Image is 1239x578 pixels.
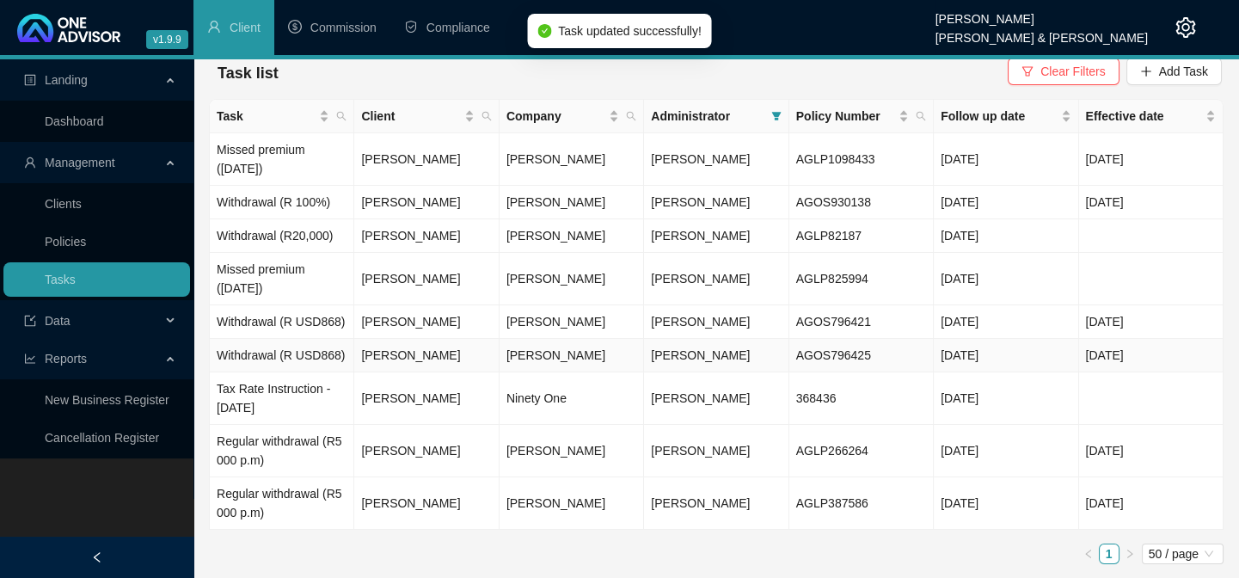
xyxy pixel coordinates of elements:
[45,314,71,328] span: Data
[789,305,934,339] td: AGOS796421
[1021,65,1034,77] span: filter
[934,133,1078,186] td: [DATE]
[500,133,644,186] td: [PERSON_NAME]
[916,111,926,121] span: search
[934,425,1078,477] td: [DATE]
[651,496,750,510] span: [PERSON_NAME]
[500,186,644,219] td: [PERSON_NAME]
[934,100,1078,133] th: Follow up date
[210,339,354,372] td: Withdrawal (R USD868)
[651,444,750,458] span: [PERSON_NAME]
[651,348,750,362] span: [PERSON_NAME]
[1175,17,1196,38] span: setting
[789,477,934,530] td: AGLP387586
[354,186,499,219] td: [PERSON_NAME]
[45,235,86,249] a: Policies
[1079,305,1224,339] td: [DATE]
[478,103,495,129] span: search
[500,425,644,477] td: [PERSON_NAME]
[354,425,499,477] td: [PERSON_NAME]
[651,272,750,286] span: [PERSON_NAME]
[934,219,1078,253] td: [DATE]
[45,73,88,87] span: Landing
[500,100,644,133] th: Company
[210,372,354,425] td: Tax Rate Instruction - [DATE]
[623,103,640,129] span: search
[354,372,499,425] td: [PERSON_NAME]
[1125,549,1135,559] span: right
[1140,65,1152,77] span: plus
[45,352,87,366] span: Reports
[934,186,1078,219] td: [DATE]
[796,107,895,126] span: Policy Number
[1086,107,1202,126] span: Effective date
[210,253,354,305] td: Missed premium ([DATE])
[210,425,354,477] td: Regular withdrawal (R5 000 p.m)
[17,14,120,42] img: 2df55531c6924b55f21c4cf5d4484680-logo-light.svg
[1079,425,1224,477] td: [DATE]
[1079,133,1224,186] td: [DATE]
[941,107,1057,126] span: Follow up date
[912,103,929,129] span: search
[354,219,499,253] td: [PERSON_NAME]
[24,353,36,365] span: line-chart
[934,339,1078,372] td: [DATE]
[789,253,934,305] td: AGLP825994
[1078,544,1099,564] button: left
[481,111,492,121] span: search
[789,186,934,219] td: AGOS930138
[789,339,934,372] td: AGOS796425
[146,30,188,49] span: v1.9.9
[354,305,499,339] td: [PERSON_NAME]
[1040,62,1105,81] span: Clear Filters
[500,305,644,339] td: [PERSON_NAME]
[789,219,934,253] td: AGLP82187
[210,305,354,339] td: Withdrawal (R USD868)
[210,186,354,219] td: Withdrawal (R 100%)
[934,477,1078,530] td: [DATE]
[500,372,644,425] td: Ninety One
[45,156,115,169] span: Management
[354,477,499,530] td: [PERSON_NAME]
[1149,544,1217,563] span: 50 / page
[626,111,636,121] span: search
[1099,544,1119,564] li: 1
[651,229,750,243] span: [PERSON_NAME]
[537,24,551,38] span: check-circle
[1083,549,1094,559] span: left
[500,339,644,372] td: [PERSON_NAME]
[1100,544,1119,563] a: 1
[789,100,934,133] th: Policy Number
[506,107,605,126] span: Company
[1142,544,1224,564] div: Page Size
[91,551,103,563] span: left
[361,107,460,126] span: Client
[934,253,1078,305] td: [DATE]
[651,315,750,329] span: [PERSON_NAME]
[45,393,169,407] a: New Business Register
[1079,186,1224,219] td: [DATE]
[1159,62,1208,81] span: Add Task
[354,253,499,305] td: [PERSON_NAME]
[934,305,1078,339] td: [DATE]
[1126,58,1222,85] button: Add Task
[651,391,750,405] span: [PERSON_NAME]
[935,23,1148,42] div: [PERSON_NAME] & [PERSON_NAME]
[558,22,702,40] span: Task updated successfully!
[1119,544,1140,564] li: Next Page
[24,74,36,86] span: profile
[45,431,159,445] a: Cancellation Register
[500,477,644,530] td: [PERSON_NAME]
[1078,544,1099,564] li: Previous Page
[426,21,490,34] span: Compliance
[210,133,354,186] td: Missed premium ([DATE])
[651,107,764,126] span: Administrator
[789,425,934,477] td: AGLP266264
[210,219,354,253] td: Withdrawal (R20,000)
[1079,100,1224,133] th: Effective date
[336,111,347,121] span: search
[935,4,1148,23] div: [PERSON_NAME]
[218,65,279,82] span: Task list
[230,21,261,34] span: Client
[771,111,782,121] span: filter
